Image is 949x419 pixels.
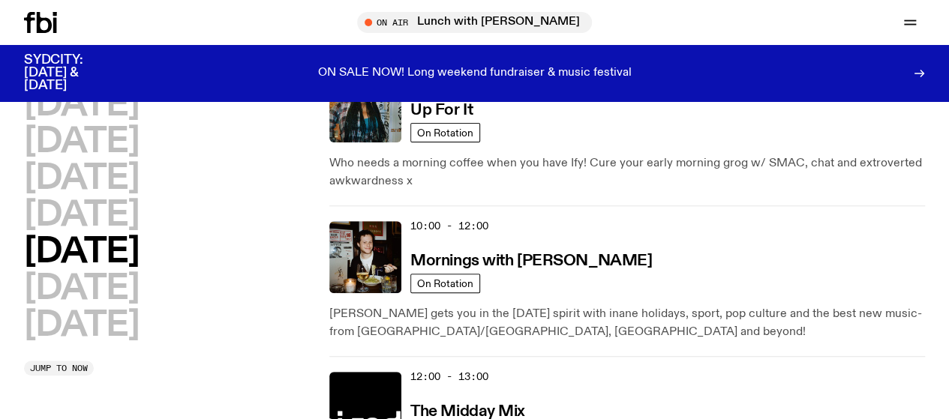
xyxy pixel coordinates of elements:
button: [DATE] [24,125,139,159]
a: On Rotation [410,123,480,142]
a: Mornings with [PERSON_NAME] [410,250,652,269]
button: [DATE] [24,309,139,343]
a: On Rotation [410,274,480,293]
button: [DATE] [24,272,139,306]
span: On Rotation [417,127,473,139]
h3: SYDCITY: [DATE] & [DATE] [24,54,120,92]
h3: Mornings with [PERSON_NAME] [410,253,652,269]
p: ON SALE NOW! Long weekend fundraiser & music festival [318,67,632,80]
button: Jump to now [24,361,94,376]
img: Sam blankly stares at the camera, brightly lit by a camera flash wearing a hat collared shirt and... [329,221,401,293]
span: On Rotation [417,278,473,289]
button: [DATE] [24,199,139,232]
span: 12:00 - 13:00 [410,370,488,384]
button: [DATE] [24,162,139,196]
h3: Up For It [410,103,473,118]
button: [DATE] [24,88,139,122]
a: Up For It [410,100,473,118]
span: Jump to now [30,364,88,373]
img: Ify - a Brown Skin girl with black braided twists, looking up to the side with her tongue stickin... [329,70,401,142]
p: Who needs a morning coffee when you have Ify! Cure your early morning grog w/ SMAC, chat and extr... [329,154,925,190]
button: On AirLunch with [PERSON_NAME] [357,12,592,33]
p: [PERSON_NAME] gets you in the [DATE] spirit with inane holidays, sport, pop culture and the best ... [329,305,925,341]
span: 10:00 - 12:00 [410,219,488,233]
button: [DATE] [24,235,139,269]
